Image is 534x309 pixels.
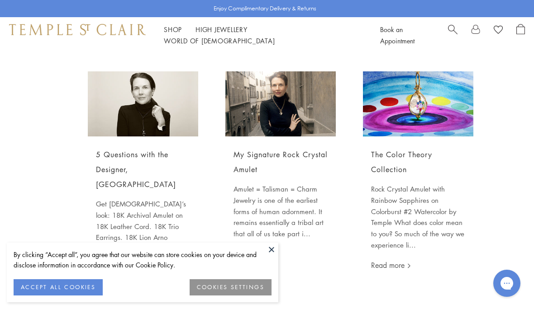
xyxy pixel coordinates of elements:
[225,71,336,136] img: My Signature Rock Crystal Amulet
[516,24,525,47] a: Open Shopping Bag
[190,279,272,295] button: COOKIES SETTINGS
[164,25,182,34] a: ShopShop
[234,183,328,239] p: Amulet = Talisman = Charm Jewelry is one of the earliest forms of human adornment. It remains ess...
[363,71,473,136] img: The Color Theory Collection
[371,260,411,270] a: Read more
[234,150,328,174] a: My Signature Rock Crystal Amulet
[164,24,360,47] nav: Main navigation
[195,25,248,34] a: High JewelleryHigh Jewellery
[380,25,415,45] a: Book an Appointment
[214,4,316,13] p: Enjoy Complimentary Delivery & Returns
[489,267,525,300] iframe: Gorgias live chat messenger
[14,279,103,295] button: ACCEPT ALL COOKIES
[494,24,503,37] a: View Wishlist
[96,198,190,266] p: Get [DEMOGRAPHIC_DATA]’s look: 18K Archival Amulet on 18K Leather Cord. 18K Trio Earrings. 18K Li...
[88,71,198,136] img: 5 Questions with the Designer, Temple St. Clair
[371,150,432,174] a: The Color Theory Collection
[96,150,176,189] a: 5 Questions with the Designer, [GEOGRAPHIC_DATA]
[448,24,458,47] a: Search
[371,183,465,251] p: Rock Crystal Amulet with Rainbow Sapphires on Colorburst #2 Watercolor by Temple What does color ...
[9,24,146,35] img: Temple St. Clair
[164,36,275,45] a: World of [DEMOGRAPHIC_DATA]World of [DEMOGRAPHIC_DATA]
[14,249,272,270] div: By clicking “Accept all”, you agree that our website can store cookies on your device and disclos...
